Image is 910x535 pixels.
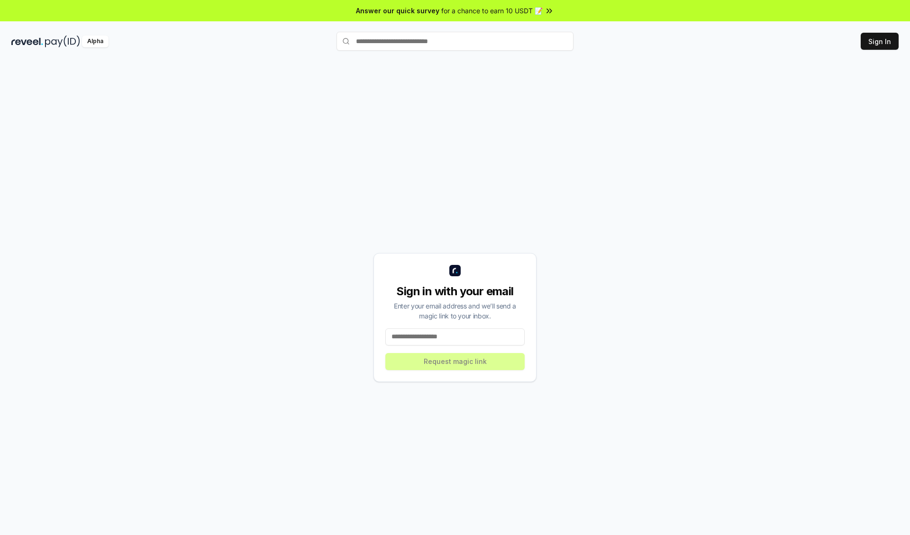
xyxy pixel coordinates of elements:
span: Answer our quick survey [356,6,439,16]
div: Alpha [82,36,109,47]
img: reveel_dark [11,36,43,47]
img: logo_small [449,265,461,276]
div: Enter your email address and we’ll send a magic link to your inbox. [385,301,525,321]
div: Sign in with your email [385,284,525,299]
span: for a chance to earn 10 USDT 📝 [441,6,543,16]
button: Sign In [861,33,899,50]
img: pay_id [45,36,80,47]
